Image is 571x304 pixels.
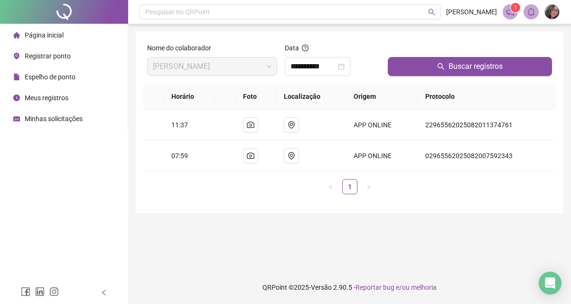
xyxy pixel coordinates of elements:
td: 02965562025082007592343 [418,141,556,171]
span: home [13,32,20,38]
span: bell [527,8,535,16]
span: left [101,289,107,296]
span: Reportar bug e/ou melhoria [356,284,437,291]
th: Horário [164,84,215,110]
li: Próxima página [361,179,376,194]
span: camera [247,152,254,160]
span: question-circle [302,45,309,51]
td: 22965562025082011374761 [418,110,556,141]
span: 07:59 [171,152,188,160]
span: [PERSON_NAME] [446,7,497,17]
span: 1 [514,4,517,11]
span: 11:37 [171,121,188,129]
span: ADRIANE DA SILVA MOREIRA [153,57,271,76]
span: linkedin [35,287,45,296]
span: Meus registros [25,94,68,102]
footer: QRPoint © 2025 - 2.90.5 - [128,271,571,304]
span: Registrar ponto [25,52,71,60]
span: clock-circle [13,95,20,101]
span: Versão [311,284,332,291]
th: Origem [346,84,418,110]
th: Protocolo [418,84,556,110]
span: environment [288,152,295,160]
span: notification [506,8,515,16]
span: environment [288,121,295,129]
span: environment [13,53,20,59]
span: Página inicial [25,31,64,39]
th: Foto [235,84,276,110]
div: Open Intercom Messenger [539,272,562,294]
span: schedule [13,115,20,122]
span: Espelho de ponto [25,73,75,81]
button: right [361,179,376,194]
td: APP ONLINE [346,141,418,171]
span: camera [247,121,254,129]
img: 94153 [545,5,559,19]
li: Página anterior [323,179,338,194]
span: facebook [21,287,30,296]
span: instagram [49,287,59,296]
span: Data [285,44,299,52]
span: search [428,9,435,16]
button: Buscar registros [388,57,552,76]
li: 1 [342,179,357,194]
span: search [437,63,445,70]
span: left [328,184,334,190]
button: left [323,179,338,194]
span: file [13,74,20,80]
td: APP ONLINE [346,110,418,141]
th: Localização [276,84,346,110]
label: Nome do colaborador [147,43,217,53]
a: 1 [343,180,357,194]
span: right [366,184,372,190]
span: Minhas solicitações [25,115,83,123]
sup: 1 [511,3,520,12]
span: Buscar registros [449,61,503,72]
